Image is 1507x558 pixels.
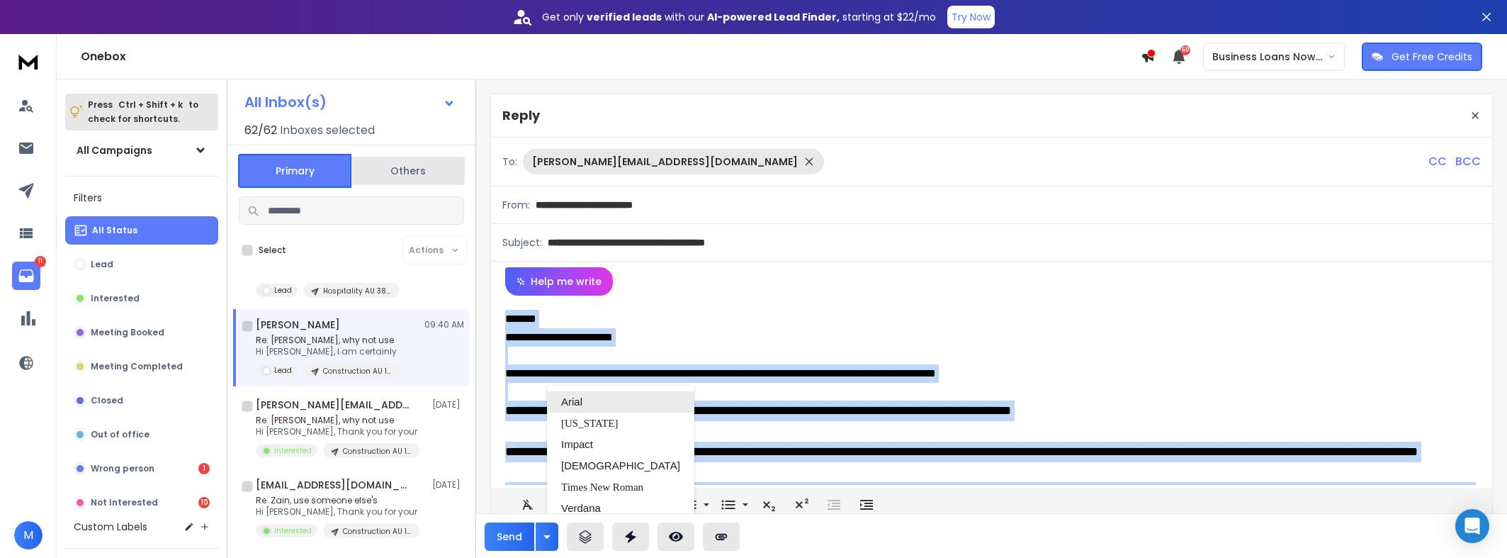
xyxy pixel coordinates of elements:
[740,491,751,519] button: Unordered List
[547,413,694,434] a: Georgia
[343,446,411,457] p: Construction AU 1686 List 1 Video CTA
[256,346,400,357] p: Hi [PERSON_NAME], I am certainly
[91,259,113,270] p: Lead
[74,520,147,534] h3: Custom Labels
[547,434,694,455] a: Impact
[91,361,183,372] p: Meeting Completed
[485,523,534,551] button: Send
[198,497,210,508] div: 10
[274,445,312,456] p: Interested
[256,478,412,492] h1: [EMAIL_ADDRESS][DOMAIN_NAME]
[81,48,1141,65] h1: Onebox
[502,198,530,212] p: From:
[432,479,464,491] p: [DATE]
[755,491,782,519] button: Subscript
[424,319,464,330] p: 09:40 AM
[91,327,164,338] p: Meeting Booked
[1455,509,1489,543] div: Open Intercom Messenger
[91,463,154,474] p: Wrong person
[547,391,694,413] a: Arial
[256,318,340,332] h1: [PERSON_NAME]
[35,256,46,267] p: 11
[707,10,840,24] strong: AI-powered Lead Finder,
[1455,153,1481,170] p: BCC
[65,489,218,517] button: Not Interested10
[274,365,292,376] p: Lead
[88,98,198,126] p: Press to check for shortcuts.
[259,245,286,256] label: Select
[65,386,218,415] button: Closed
[65,188,218,208] h3: Filters
[351,155,465,186] button: Others
[14,48,43,74] img: logo
[256,506,419,518] p: Hi [PERSON_NAME], Thank you for your
[65,454,218,483] button: Wrong person1
[542,10,936,24] p: Get only with our starting at $22/mo
[12,262,40,290] a: 11
[198,463,210,474] div: 1
[65,352,218,381] button: Meeting Completed
[274,525,312,536] p: Interested
[947,6,995,28] button: Try Now
[233,88,467,116] button: All Inbox(s)
[1392,50,1472,64] p: Get Free Credits
[532,155,798,169] p: [PERSON_NAME][EMAIL_ADDRESS][DOMAIN_NAME]
[547,455,694,476] a: Tahoma
[502,106,540,125] p: Reply
[65,136,218,164] button: All Campaigns
[256,495,419,506] p: Re: Zain, use someone else's
[505,267,613,296] button: Help me write
[323,366,391,376] p: Construction AU 1685 List 2 Appraisal CTA
[952,10,990,24] p: Try Now
[256,426,419,437] p: Hi [PERSON_NAME], Thank you for your
[587,10,662,24] strong: verified leads
[77,143,152,157] h1: All Campaigns
[280,122,375,139] h3: Inboxes selected
[244,95,327,109] h1: All Inbox(s)
[1362,43,1482,71] button: Get Free Credits
[820,491,847,519] button: Decrease Indent (Ctrl+[)
[244,122,277,139] span: 62 / 62
[65,250,218,279] button: Lead
[238,154,351,188] button: Primary
[65,318,218,347] button: Meeting Booked
[14,521,43,549] button: M
[547,476,694,498] a: Times New Roman
[514,491,541,519] button: Clear Formatting
[91,497,158,508] p: Not Interested
[91,293,140,304] p: Interested
[65,284,218,313] button: Interested
[1212,50,1328,64] p: Business Loans Now ([PERSON_NAME])
[853,491,880,519] button: Increase Indent (Ctrl+])
[65,216,218,245] button: All Status
[343,526,411,537] p: Construction AU 1686 List 1 Video CTA
[256,398,412,412] h1: [PERSON_NAME][EMAIL_ADDRESS][DOMAIN_NAME]
[92,225,137,236] p: All Status
[274,285,292,296] p: Lead
[1180,45,1190,55] span: 50
[256,335,400,346] p: Re: [PERSON_NAME], why not use
[65,420,218,449] button: Out of office
[91,429,149,440] p: Out of office
[1428,153,1447,170] p: CC
[547,498,694,519] a: Verdana
[256,415,419,426] p: Re: [PERSON_NAME], why not use
[788,491,815,519] button: Superscript
[432,399,464,411] p: [DATE]
[323,286,391,296] p: Hospitality AU 386 List 1 Video CTA
[502,235,542,250] p: Subject:
[116,96,185,113] span: Ctrl + Shift + k
[91,395,123,406] p: Closed
[502,155,517,169] p: To:
[715,491,742,519] button: Unordered List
